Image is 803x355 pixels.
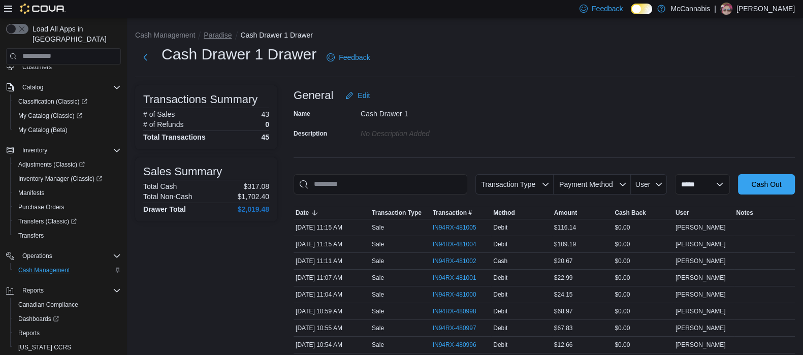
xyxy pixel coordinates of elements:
[18,112,82,120] span: My Catalog (Classic)
[22,63,52,71] span: Customers
[2,80,125,94] button: Catalog
[14,264,121,276] span: Cash Management
[615,209,646,217] span: Cash Back
[18,315,59,323] span: Dashboards
[554,324,573,332] span: $67.83
[552,207,613,219] button: Amount
[358,90,370,101] span: Edit
[14,299,82,311] a: Canadian Compliance
[294,174,467,195] input: This is a search bar. As you type, the results lower in the page will automatically filter.
[294,322,370,334] div: [DATE] 10:55 AM
[475,174,554,195] button: Transaction Type
[433,324,476,332] span: IN94RX-480997
[673,207,734,219] button: User
[433,209,472,217] span: Transaction #
[241,31,313,39] button: Cash Drawer 1 Drawer
[676,223,726,232] span: [PERSON_NAME]
[10,186,125,200] button: Manifests
[18,284,48,297] button: Reports
[372,341,384,349] p: Sale
[294,110,310,118] label: Name
[372,257,384,265] p: Sale
[2,283,125,298] button: Reports
[294,288,370,301] div: [DATE] 11:04 AM
[18,144,121,156] span: Inventory
[433,274,476,282] span: IN94RX-481001
[433,223,476,232] span: IN94RX-481005
[491,207,552,219] button: Method
[14,201,69,213] a: Purchase Orders
[433,272,487,284] button: IN94RX-481001
[559,180,613,188] span: Payment Method
[613,255,673,267] div: $0.00
[14,158,121,171] span: Adjustments (Classic)
[433,291,476,299] span: IN94RX-481000
[294,255,370,267] div: [DATE] 11:11 AM
[18,175,102,183] span: Inventory Manager (Classic)
[14,215,121,228] span: Transfers (Classic)
[372,209,422,217] span: Transaction Type
[736,3,795,15] p: [PERSON_NAME]
[613,305,673,317] div: $0.00
[143,182,177,190] h6: Total Cash
[14,124,72,136] a: My Catalog (Beta)
[2,249,125,263] button: Operations
[18,61,56,73] a: Customers
[294,221,370,234] div: [DATE] 11:15 AM
[18,98,87,106] span: Classification (Classic)
[676,209,689,217] span: User
[493,324,507,332] span: Debit
[738,174,795,195] button: Cash Out
[18,144,51,156] button: Inventory
[10,326,125,340] button: Reports
[238,205,269,213] h4: $2,019.48
[261,110,269,118] p: 43
[28,24,121,44] span: Load All Apps in [GEOGRAPHIC_DATA]
[372,274,384,282] p: Sale
[22,286,44,295] span: Reports
[204,31,232,39] button: Paradise
[676,257,726,265] span: [PERSON_NAME]
[734,207,795,219] button: Notes
[14,313,121,325] span: Dashboards
[14,313,63,325] a: Dashboards
[14,187,121,199] span: Manifests
[493,341,507,349] span: Debit
[14,173,106,185] a: Inventory Manager (Classic)
[493,307,507,315] span: Debit
[14,95,91,108] a: Classification (Classic)
[433,288,487,301] button: IN94RX-481000
[10,123,125,137] button: My Catalog (Beta)
[18,126,68,134] span: My Catalog (Beta)
[14,215,81,228] a: Transfers (Classic)
[18,189,44,197] span: Manifests
[22,83,43,91] span: Catalog
[372,307,384,315] p: Sale
[670,3,710,15] p: McCannabis
[613,288,673,301] div: $0.00
[14,201,121,213] span: Purchase Orders
[10,109,125,123] a: My Catalog (Classic)
[433,240,476,248] span: IN94RX-481004
[10,298,125,312] button: Canadian Compliance
[18,232,44,240] span: Transfers
[143,205,186,213] h4: Drawer Total
[361,125,497,138] div: No Description added
[294,339,370,351] div: [DATE] 10:54 AM
[14,230,48,242] a: Transfers
[433,221,487,234] button: IN94RX-481005
[372,240,384,248] p: Sale
[676,274,726,282] span: [PERSON_NAME]
[736,209,753,217] span: Notes
[361,106,497,118] div: Cash Drawer 1
[14,264,74,276] a: Cash Management
[676,291,726,299] span: [PERSON_NAME]
[720,3,732,15] div: Krista Brumsey
[294,272,370,284] div: [DATE] 11:07 AM
[493,274,507,282] span: Debit
[493,240,507,248] span: Debit
[554,174,631,195] button: Payment Method
[14,95,121,108] span: Classification (Classic)
[481,180,535,188] span: Transaction Type
[10,157,125,172] a: Adjustments (Classic)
